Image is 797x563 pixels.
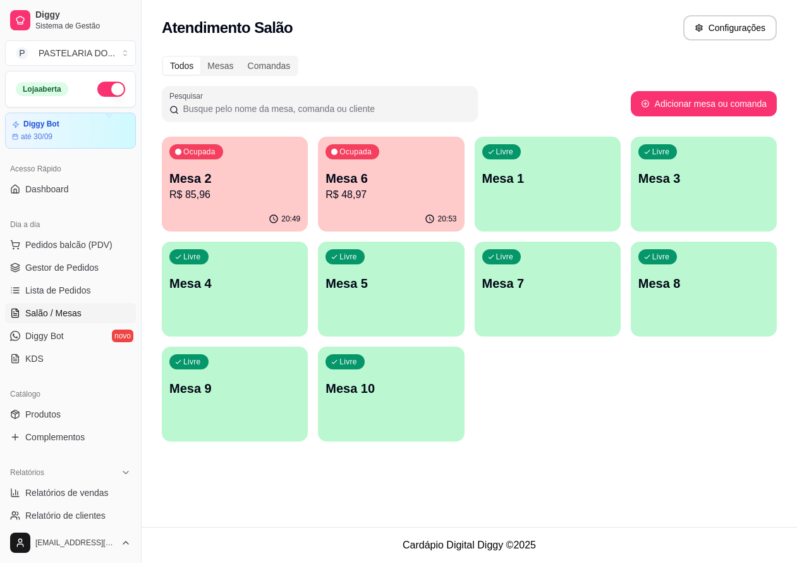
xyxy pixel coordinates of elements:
[97,82,125,97] button: Alterar Status
[318,242,464,337] button: LivreMesa 5
[318,347,464,442] button: LivreMesa 10
[169,170,300,187] p: Mesa 2
[25,183,69,195] span: Dashboard
[5,384,136,404] div: Catálogo
[5,528,136,558] button: [EMAIL_ADDRESS][DOMAIN_NAME]
[5,179,136,199] a: Dashboard
[5,427,136,447] a: Complementos
[683,15,777,40] button: Configurações
[482,275,613,292] p: Mesa 7
[496,147,514,157] p: Livre
[10,467,44,478] span: Relatórios
[35,9,131,21] span: Diggy
[5,404,136,424] a: Produtos
[339,252,357,262] p: Livre
[25,330,64,342] span: Diggy Bot
[496,252,514,262] p: Livre
[638,170,769,187] p: Mesa 3
[162,137,308,232] button: OcupadaMesa 2R$ 85,9620:49
[162,18,293,38] h2: Atendimento Salão
[162,242,308,337] button: LivreMesa 4
[25,238,113,251] span: Pedidos balcão (PDV)
[5,159,136,179] div: Acesso Rápido
[318,137,464,232] button: OcupadaMesa 6R$ 48,9720:53
[325,275,456,292] p: Mesa 5
[5,483,136,503] a: Relatórios de vendas
[16,82,68,96] div: Loja aberta
[5,280,136,300] a: Lista de Pedidos
[5,303,136,323] a: Salão / Mesas
[183,357,201,367] p: Livre
[25,261,99,274] span: Gestor de Pedidos
[475,242,621,337] button: LivreMesa 7
[281,214,300,224] p: 20:49
[183,147,216,157] p: Ocupada
[339,147,372,157] p: Ocupada
[25,307,82,319] span: Salão / Mesas
[5,257,136,278] a: Gestor de Pedidos
[183,252,201,262] p: Livre
[200,57,240,75] div: Mesas
[169,275,300,292] p: Mesa 4
[631,91,777,116] button: Adicionar mesa ou comanda
[241,57,298,75] div: Comandas
[638,275,769,292] p: Mesa 8
[35,538,116,548] span: [EMAIL_ADDRESS][DOMAIN_NAME]
[25,352,44,365] span: KDS
[25,431,85,443] span: Complementos
[163,57,200,75] div: Todos
[162,347,308,442] button: LivreMesa 9
[325,170,456,187] p: Mesa 6
[631,137,777,232] button: LivreMesa 3
[652,147,670,157] p: Livre
[169,187,300,202] p: R$ 85,96
[475,137,621,232] button: LivreMesa 1
[339,357,357,367] p: Livre
[5,40,136,66] button: Select a team
[25,284,91,297] span: Lista de Pedidos
[5,214,136,235] div: Dia a dia
[179,102,470,115] input: Pesquisar
[5,235,136,255] button: Pedidos balcão (PDV)
[482,170,613,187] p: Mesa 1
[631,242,777,337] button: LivreMesa 8
[23,120,59,129] article: Diggy Bot
[25,486,109,499] span: Relatórios de vendas
[5,349,136,369] a: KDS
[39,47,115,59] div: PASTELARIA DO ...
[169,90,207,101] label: Pesquisar
[35,21,131,31] span: Sistema de Gestão
[5,326,136,346] a: Diggy Botnovo
[21,132,52,142] article: até 30/09
[25,408,61,421] span: Produtos
[652,252,670,262] p: Livre
[16,47,28,59] span: P
[5,505,136,526] a: Relatório de clientes
[437,214,456,224] p: 20:53
[5,5,136,35] a: DiggySistema de Gestão
[325,187,456,202] p: R$ 48,97
[5,113,136,149] a: Diggy Botaté 30/09
[142,527,797,563] footer: Cardápio Digital Diggy © 2025
[169,380,300,397] p: Mesa 9
[25,509,106,522] span: Relatório de clientes
[325,380,456,397] p: Mesa 10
